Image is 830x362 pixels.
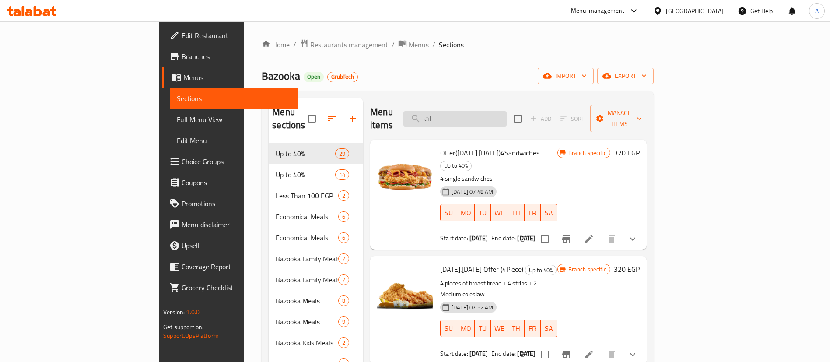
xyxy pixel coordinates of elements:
[269,185,363,206] div: Less Than 100 EGP2
[269,164,363,185] div: Up to 40%14
[614,147,640,159] h6: 320 EGP
[544,207,554,219] span: SA
[269,290,363,311] div: Bazooka Meals8
[162,172,298,193] a: Coupons
[439,39,464,50] span: Sections
[182,240,291,251] span: Upsell
[269,311,363,332] div: Bazooka Meals9
[300,39,388,50] a: Restaurants management
[565,265,610,274] span: Branch specific
[440,263,523,276] span: [DATE].[DATE] Offer (4Piece)
[162,277,298,298] a: Grocery Checklist
[525,320,541,337] button: FR
[336,150,349,158] span: 29
[440,146,539,159] span: Offer([DATE].[DATE])4Sandwiches
[403,111,507,127] input: search
[328,73,357,81] span: GrubTech
[538,68,594,84] button: import
[461,322,471,335] span: MO
[440,320,457,337] button: SU
[338,211,349,222] div: items
[170,109,298,130] a: Full Menu View
[163,330,219,341] a: Support.OpsPlatform
[162,235,298,256] a: Upsell
[162,193,298,214] a: Promotions
[338,274,349,285] div: items
[590,105,649,132] button: Manage items
[584,234,594,244] a: Edit menu item
[409,39,429,50] span: Menus
[441,161,471,171] span: Up to 40%
[461,207,471,219] span: MO
[440,278,557,300] p: 4 pieces of broast bread + 4 strips + 2 Medium coleslaw
[162,256,298,277] a: Coverage Report
[525,204,541,221] button: FR
[269,269,363,290] div: Bazooka Family Meals7
[541,204,557,221] button: SA
[627,349,638,360] svg: Show Choices
[276,211,338,222] div: Economical Meals
[511,207,521,219] span: TH
[182,30,291,41] span: Edit Restaurant
[584,349,594,360] a: Edit menu item
[262,39,654,50] nav: breadcrumb
[269,227,363,248] div: Economical Meals6
[478,322,488,335] span: TU
[276,169,335,180] div: Up to 40%
[508,320,525,337] button: TH
[565,149,610,157] span: Branch specific
[508,204,525,221] button: TH
[469,348,488,359] b: [DATE]
[321,108,342,129] span: Sort sections
[310,39,388,50] span: Restaurants management
[377,147,433,203] img: Offer(Sunday.Tuesday)4Sandwiches
[491,204,508,221] button: WE
[475,204,491,221] button: TU
[527,112,555,126] span: Add item
[339,213,349,221] span: 6
[339,297,349,305] span: 8
[525,265,556,275] span: Up to 40%
[571,6,625,16] div: Menu-management
[162,25,298,46] a: Edit Restaurant
[276,232,338,243] span: Economical Meals
[336,171,349,179] span: 14
[182,177,291,188] span: Coupons
[276,253,338,264] span: Bazooka Family Meals
[475,320,491,337] button: TU
[545,70,587,81] span: import
[370,105,393,132] h2: Menu items
[555,112,590,126] span: Select section first
[269,332,363,353] div: Bazooka Kids Meals2
[162,214,298,235] a: Menu disclaimer
[182,219,291,230] span: Menu disclaimer
[276,148,335,159] div: Up to 40%
[339,255,349,263] span: 7
[335,169,349,180] div: items
[269,206,363,227] div: Economical Meals6
[304,72,324,82] div: Open
[377,263,433,319] img: Sunday.Tuesday Offer (4Piece)
[457,204,475,221] button: MO
[276,190,338,201] div: Less Than 100 EGP
[556,228,577,250] button: Branch-specific-item
[614,263,640,275] h6: 320 EGP
[170,130,298,151] a: Edit Menu
[444,322,453,335] span: SU
[276,316,338,327] span: Bazooka Meals
[491,348,516,359] span: End date:
[182,156,291,167] span: Choice Groups
[597,68,654,84] button: export
[162,151,298,172] a: Choice Groups
[182,282,291,293] span: Grocery Checklist
[163,321,203,333] span: Get support on:
[469,232,488,244] b: [DATE]
[448,303,497,312] span: [DATE] 07:52 AM
[276,337,338,348] div: Bazooka Kids Meals
[335,148,349,159] div: items
[276,274,338,285] div: Bazooka Family Meals
[162,46,298,67] a: Branches
[269,143,363,164] div: Up to 40%29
